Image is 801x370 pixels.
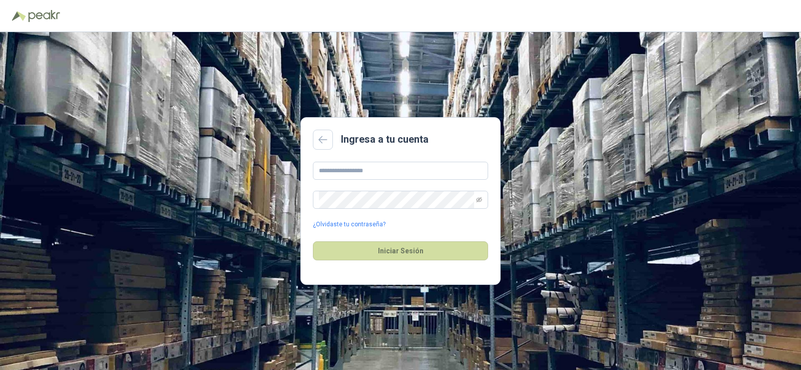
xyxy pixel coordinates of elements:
h2: Ingresa a tu cuenta [341,132,429,147]
img: Logo [12,11,26,21]
img: Peakr [28,10,60,22]
a: ¿Olvidaste tu contraseña? [313,220,385,229]
button: Iniciar Sesión [313,241,488,260]
span: eye-invisible [476,197,482,203]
